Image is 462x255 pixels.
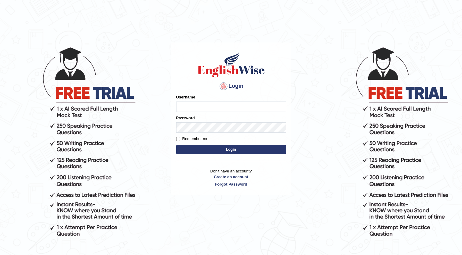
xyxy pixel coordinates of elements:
label: Password [176,115,195,121]
img: Logo of English Wise sign in for intelligent practice with AI [196,51,266,78]
button: Login [176,145,286,154]
label: Remember me [176,136,209,142]
a: Forgot Password [176,181,286,187]
h4: Login [176,81,286,91]
input: Remember me [176,137,180,141]
label: Username [176,94,195,100]
p: Don't have an account? [176,168,286,187]
a: Create an account [176,174,286,180]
